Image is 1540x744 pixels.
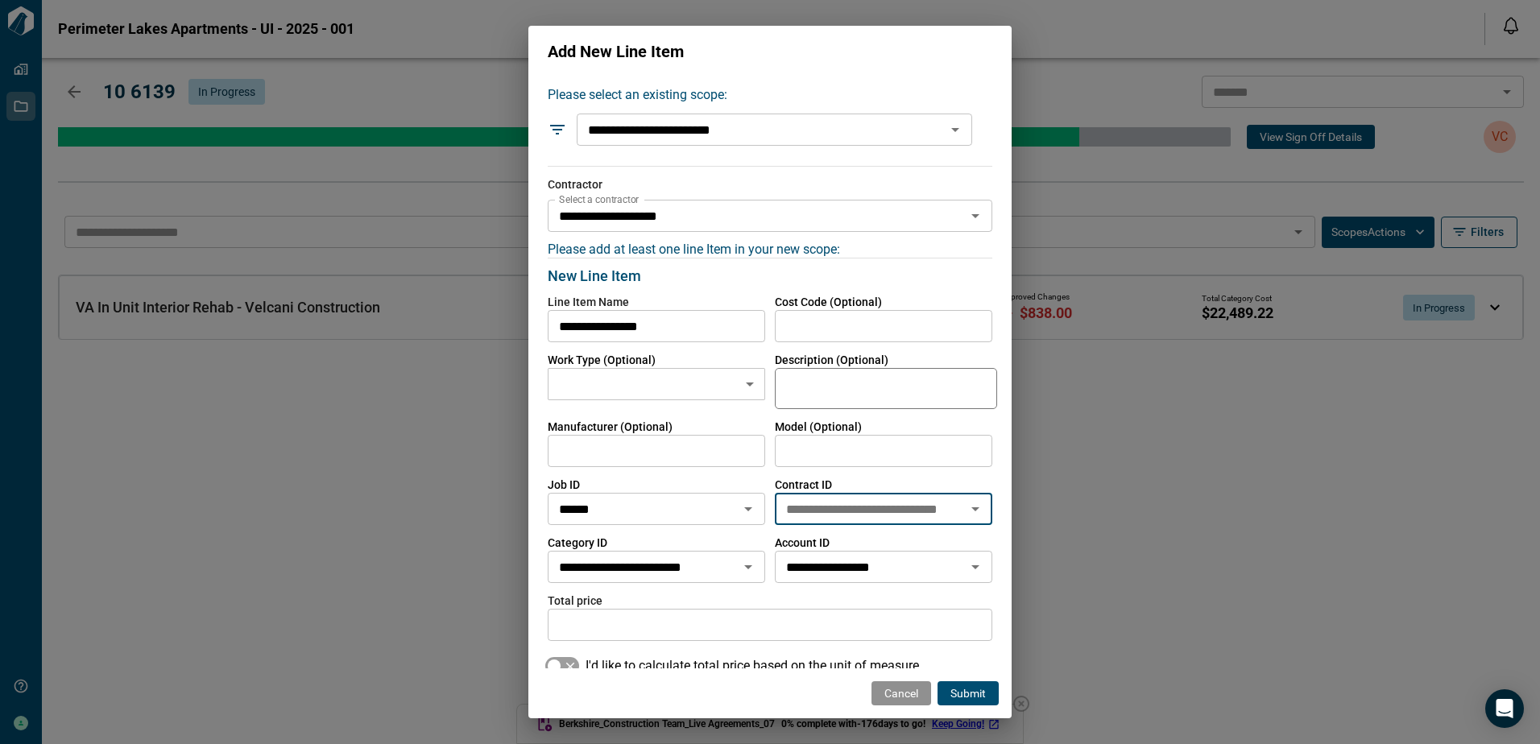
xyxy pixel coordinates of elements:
span: Please add at least one line Item in your new scope: [548,242,840,257]
span: New Line Item [548,268,641,284]
button: Open [964,498,987,520]
span: Model (Optional) [775,419,992,435]
button: Open [737,556,760,578]
button: Open [964,556,987,578]
p: Contractor [548,176,992,193]
span: Add New Line Item [548,42,684,61]
span: Total price [548,593,992,609]
span: I'd like to calculate total price based on the unit of measure [586,656,919,676]
span: Manufacturer (Optional) [548,419,765,435]
label: Please select an existing scope: [548,85,972,104]
span: Line Item Name [548,294,765,310]
span: Job ID [548,477,765,493]
button: Open [964,205,987,227]
button: Cancel [871,681,931,705]
span: Category ID [548,535,765,551]
button: Open [944,118,967,141]
button: Submit [938,681,999,705]
span: Contract ID [775,477,992,493]
button: Open [737,498,760,520]
label: Select a contractor [559,192,639,206]
span: Cost Code (Optional) [775,296,882,308]
span: Account ID [775,535,992,551]
span: Description (Optional) [775,352,992,368]
div: Open Intercom Messenger [1485,689,1524,728]
span: Work Type (Optional) [548,352,765,368]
